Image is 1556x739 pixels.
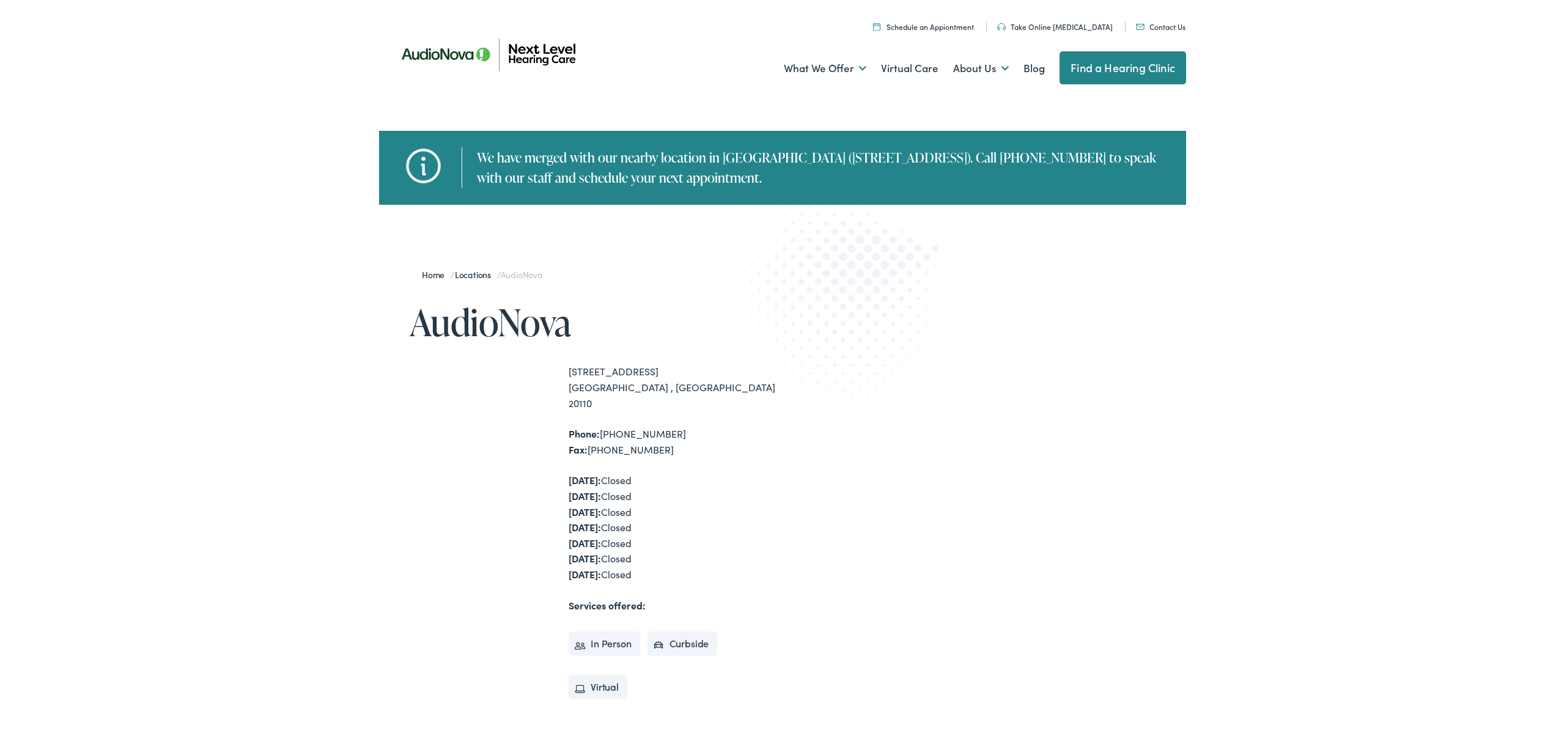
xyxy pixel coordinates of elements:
[881,43,938,89] a: Virtual Care
[501,266,542,278] span: AudioNova
[1136,21,1145,28] img: An icon representing mail communication is presented in a unique teal color.
[873,19,974,29] a: Schedule an Appiontment
[400,141,446,186] img: hh-icons.png
[569,471,601,484] strong: [DATE]:
[569,549,601,562] strong: [DATE]:
[569,424,783,455] div: [PHONE_NUMBER] [PHONE_NUMBER]
[569,629,640,653] li: In Person
[569,518,601,531] strong: [DATE]:
[1060,49,1186,82] a: Find a Hearing Clinic
[569,424,600,438] strong: Phone:
[1023,43,1045,89] a: Blog
[462,145,1174,185] div: We have merged with our nearby location in [GEOGRAPHIC_DATA] ([STREET_ADDRESS]). Call [PHONE_NUMB...
[873,20,880,28] img: Calendar icon representing the ability to schedule a hearing test or hearing aid appointment at N...
[647,629,718,653] li: Curbside
[569,470,783,579] div: Closed Closed Closed Closed Closed Closed Closed
[569,534,601,547] strong: [DATE]:
[953,43,1009,89] a: About Us
[569,596,646,609] strong: Services offered:
[569,487,601,500] strong: [DATE]:
[569,565,601,578] strong: [DATE]:
[997,19,1113,29] a: Take Online [MEDICAL_DATA]
[569,672,627,697] li: Virtual
[410,300,783,340] h1: AudioNova
[422,266,542,278] span: / /
[569,361,783,408] div: [STREET_ADDRESS] [GEOGRAPHIC_DATA] , [GEOGRAPHIC_DATA] 20110
[784,43,866,89] a: What We Offer
[569,440,588,454] strong: Fax:
[422,266,451,278] a: Home
[997,21,1006,28] img: An icon symbolizing headphones, colored in teal, suggests audio-related services or features.
[569,502,601,516] strong: [DATE]:
[455,266,497,278] a: Locations
[1136,19,1185,29] a: Contact Us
